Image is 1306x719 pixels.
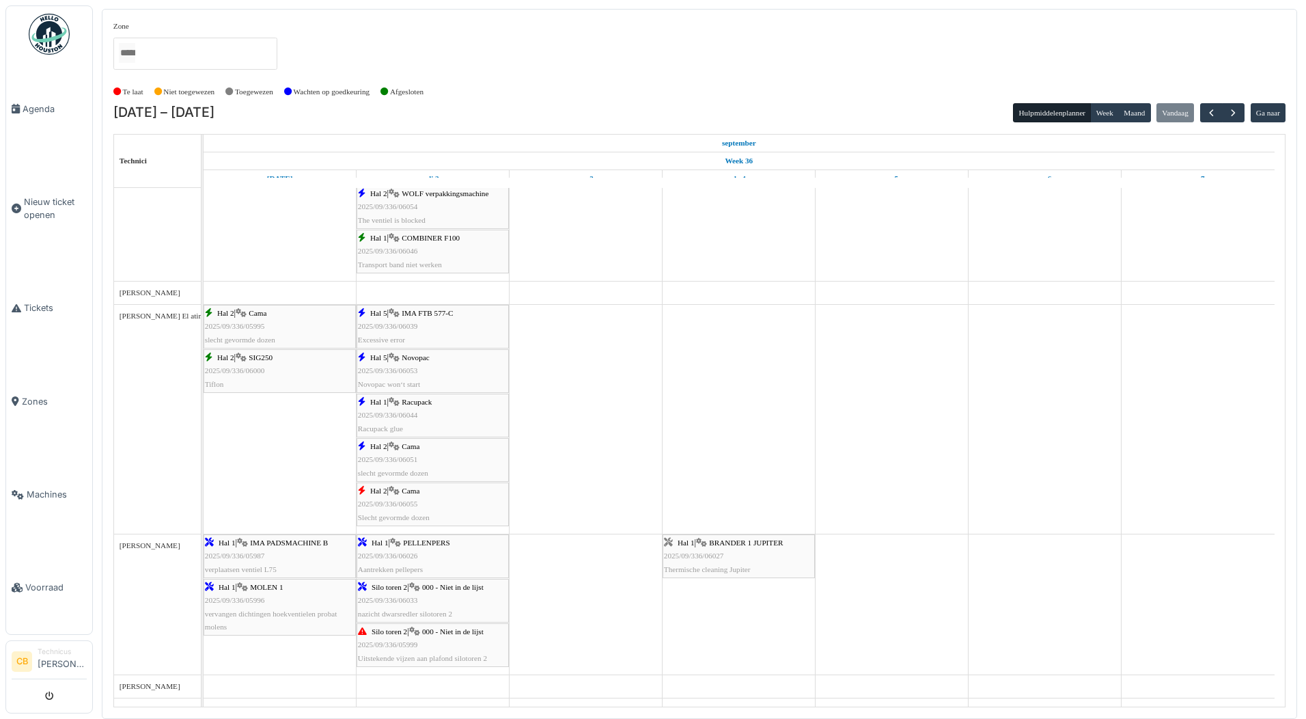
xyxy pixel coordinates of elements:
span: 2025/09/336/05996 [205,596,265,604]
span: Nieuw ticket openen [24,195,87,221]
span: Machines [27,488,87,501]
span: 2025/09/336/05999 [358,640,418,649]
button: Hulpmiddelenplanner [1013,103,1091,122]
button: Maand [1118,103,1151,122]
span: slecht gevormde dozen [358,469,428,477]
span: COMBINER F100 [402,234,460,242]
span: Hal 1 [678,539,695,547]
span: Aantrekken pellepers [358,565,423,573]
img: Badge_color-CXgf-gQk.svg [29,14,70,55]
span: IMA FTB 577-C [402,309,453,317]
span: [PERSON_NAME] El atimi [120,312,206,320]
span: Thermische cleaning Jupiter [664,565,751,573]
span: Tiflon [205,380,224,388]
span: nazicht dwarsredler silotoren 2 [358,610,452,618]
span: Zones [22,395,87,408]
span: 2025/09/336/06054 [358,202,418,211]
button: Volgende [1222,103,1245,123]
span: 2025/09/336/06033 [358,596,418,604]
li: CB [12,651,32,672]
input: Alles [119,43,135,63]
span: Excessive error [358,336,405,344]
span: Hal 2 [370,189,387,198]
a: Zones [6,355,92,448]
label: Zone [113,21,129,32]
a: 6 september 2025 [1035,170,1055,187]
span: Hal 2 [217,309,234,317]
span: [PERSON_NAME] [120,682,180,690]
span: slecht gevormde dozen [205,336,275,344]
a: Agenda [6,62,92,155]
span: IMA PADSMACHINE B [250,539,328,547]
span: [PERSON_NAME] [120,288,180,297]
span: Hal 2 [370,487,387,495]
div: | [358,396,508,435]
a: Week 36 [721,152,756,169]
button: Vandaag [1156,103,1194,122]
a: 5 september 2025 [882,170,902,187]
span: Uitstekende vijzen aan plafond silotoren 2 [358,654,487,662]
span: Racupack [402,398,432,406]
span: Hal 1 [370,234,387,242]
label: Niet toegewezen [163,86,214,98]
div: | [358,537,508,576]
span: Novopac won‘t start [358,380,420,388]
div: | [358,485,508,524]
button: Vorige [1200,103,1223,123]
a: 7 september 2025 [1189,170,1208,187]
span: Silo toren 2 [372,627,407,636]
div: | [358,187,508,227]
span: Hal 2 [217,353,234,362]
span: 000 - Niet in de lijst [422,627,484,636]
span: Slecht gevormde dozen [358,513,430,521]
label: Afgesloten [390,86,423,98]
span: 2025/09/336/06027 [664,552,724,560]
span: 2025/09/336/05987 [205,552,265,560]
span: MOLEN 1 [250,583,283,591]
span: Novopac [402,353,429,362]
span: Hal 5 [370,309,387,317]
span: Hal 5 [370,353,387,362]
div: | [205,351,355,391]
a: Voorraad [6,541,92,634]
span: WOLF verpakkingsmachine [402,189,488,198]
div: | [358,307,508,347]
div: | [358,351,508,391]
span: 2025/09/336/06051 [358,455,418,463]
span: The ventiel is blocked [358,216,426,224]
span: Cama [402,442,419,450]
span: Hal 1 [219,539,236,547]
span: Cama [402,487,419,495]
span: BRANDER 1 JUPITER [709,539,783,547]
a: Tickets [6,262,92,355]
a: Machines [6,448,92,541]
button: Ga naar [1251,103,1286,122]
a: Nieuw ticket openen [6,155,92,262]
div: | [358,440,508,480]
span: Hal 1 [372,539,389,547]
span: Voorraad [25,581,87,594]
a: 1 september 2025 [264,170,296,187]
a: 3 september 2025 [575,170,597,187]
span: [PERSON_NAME] [120,541,180,550]
span: Cama [249,309,266,317]
span: 000 - Niet in de lijst [422,583,484,591]
span: Hal 1 [219,583,236,591]
span: 2025/09/336/06046 [358,247,418,255]
span: verplaatsen ventiel L75 [205,565,277,573]
span: vervangen dichtingen hoekventielen probat molens [205,610,337,631]
li: [PERSON_NAME] [38,647,87,676]
span: Racupack glue [358,424,403,433]
span: Technici [120,157,147,165]
span: 2025/09/336/06044 [358,411,418,419]
div: | [358,232,508,271]
span: PELLENPERS [403,539,449,547]
span: 2025/09/336/06053 [358,366,418,375]
div: | [358,625,508,665]
span: [PERSON_NAME] [120,705,180,714]
label: Wachten op goedkeuring [294,86,370,98]
span: Silo toren 2 [372,583,407,591]
a: 2 september 2025 [423,170,443,187]
div: | [358,581,508,621]
span: 2025/09/336/06039 [358,322,418,330]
